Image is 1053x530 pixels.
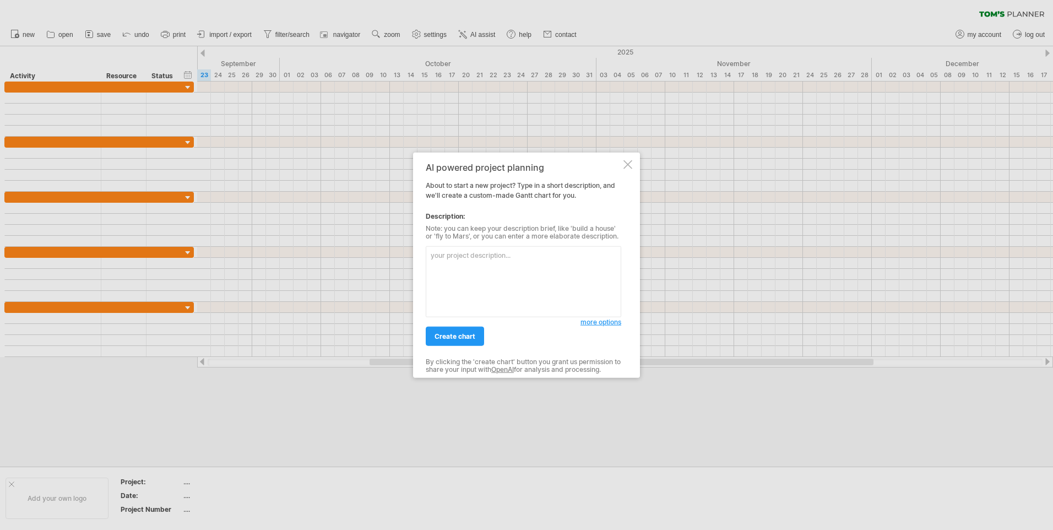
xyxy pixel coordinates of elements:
[426,163,621,172] div: AI powered project planning
[580,318,621,326] span: more options
[426,327,484,346] a: create chart
[426,225,621,241] div: Note: you can keep your description brief, like 'build a house' or 'fly to Mars', or you can ente...
[426,212,621,221] div: Description:
[491,365,514,374] a: OpenAI
[435,332,475,340] span: create chart
[426,358,621,374] div: By clicking the 'create chart' button you grant us permission to share your input with for analys...
[426,163,621,368] div: About to start a new project? Type in a short description, and we'll create a custom-made Gantt c...
[580,317,621,327] a: more options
